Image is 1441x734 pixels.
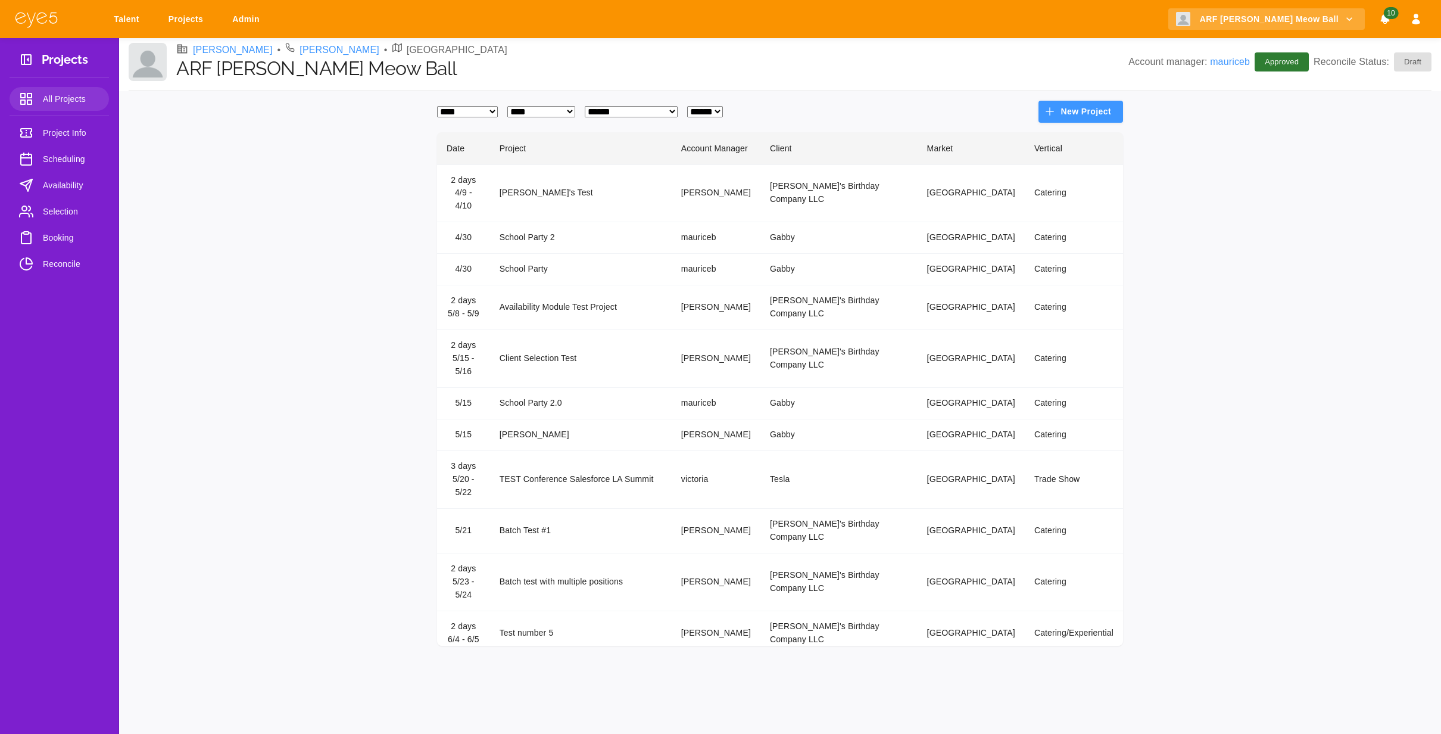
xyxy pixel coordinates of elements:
[918,164,1025,222] td: [GEOGRAPHIC_DATA]
[672,254,760,285] td: mauriceb
[447,397,481,410] div: 5/15
[43,126,99,140] span: Project Info
[490,611,672,655] td: Test number 5
[1025,330,1123,388] td: Catering
[918,553,1025,611] td: [GEOGRAPHIC_DATA]
[672,388,760,419] td: mauriceb
[1025,132,1123,165] th: Vertical
[447,174,481,187] div: 2 days
[447,307,481,321] div: 5/8 - 5/9
[490,553,672,611] td: Batch test with multiple positions
[918,132,1025,165] th: Market
[1025,553,1123,611] td: Catering
[490,164,672,222] td: [PERSON_NAME]'s Test
[447,263,481,276] div: 4/30
[447,633,481,646] div: 6/4 - 6/5
[760,222,918,254] td: Gabby
[918,419,1025,451] td: [GEOGRAPHIC_DATA]
[672,509,760,553] td: [PERSON_NAME]
[672,330,760,388] td: [PERSON_NAME]
[1168,8,1365,30] button: ARF [PERSON_NAME] Meow Ball
[672,419,760,451] td: [PERSON_NAME]
[918,388,1025,419] td: [GEOGRAPHIC_DATA]
[43,257,99,271] span: Reconcile
[1314,52,1431,71] p: Reconcile Status:
[10,87,109,111] a: All Projects
[490,222,672,254] td: School Party 2
[760,611,918,655] td: [PERSON_NAME]'s Birthday Company LLC
[918,285,1025,330] td: [GEOGRAPHIC_DATA]
[490,419,672,451] td: [PERSON_NAME]
[918,451,1025,509] td: [GEOGRAPHIC_DATA]
[437,132,490,165] th: Date
[10,147,109,171] a: Scheduling
[490,509,672,553] td: Batch Test #1
[1038,101,1123,123] button: New Project
[42,52,88,71] h3: Projects
[10,252,109,276] a: Reconcile
[760,330,918,388] td: [PERSON_NAME]'s Birthday Company LLC
[43,204,99,219] span: Selection
[407,43,507,57] p: [GEOGRAPHIC_DATA]
[918,611,1025,655] td: [GEOGRAPHIC_DATA]
[672,553,760,611] td: [PERSON_NAME]
[447,460,481,473] div: 3 days
[1210,57,1250,67] a: mauriceb
[918,254,1025,285] td: [GEOGRAPHIC_DATA]
[43,152,99,166] span: Scheduling
[490,132,672,165] th: Project
[672,222,760,254] td: mauriceb
[43,92,99,106] span: All Projects
[760,164,918,222] td: [PERSON_NAME]'s Birthday Company LLC
[1383,7,1398,19] span: 10
[1025,611,1123,655] td: Catering/Experiential
[447,294,481,307] div: 2 days
[43,178,99,192] span: Availability
[490,388,672,419] td: School Party 2.0
[672,285,760,330] td: [PERSON_NAME]
[490,451,672,509] td: TEST Conference Salesforce LA Summit
[43,231,99,245] span: Booking
[300,43,379,57] a: [PERSON_NAME]
[129,43,167,81] img: Client logo
[277,43,281,57] li: •
[447,428,481,441] div: 5/15
[1025,164,1123,222] td: Catering
[1025,254,1123,285] td: Catering
[1128,55,1250,69] p: Account manager:
[918,330,1025,388] td: [GEOGRAPHIC_DATA]
[1025,285,1123,330] td: Catering
[224,8,272,30] a: Admin
[760,388,918,419] td: Gabby
[10,173,109,197] a: Availability
[1374,8,1396,30] button: Notifications
[447,524,481,537] div: 5/21
[447,186,481,213] div: 4/9 - 4/10
[918,509,1025,553] td: [GEOGRAPHIC_DATA]
[10,226,109,250] a: Booking
[1397,56,1428,68] span: Draft
[490,254,672,285] td: School Party
[490,285,672,330] td: Availability Module Test Project
[760,419,918,451] td: Gabby
[10,200,109,223] a: Selection
[1025,451,1123,509] td: Trade Show
[760,132,918,165] th: Client
[1176,12,1190,26] img: Client logo
[1025,222,1123,254] td: Catering
[1025,509,1123,553] td: Catering
[1025,388,1123,419] td: Catering
[161,8,215,30] a: Projects
[447,352,481,378] div: 5/15 - 5/16
[447,562,481,576] div: 2 days
[384,43,388,57] li: •
[1025,419,1123,451] td: Catering
[918,222,1025,254] td: [GEOGRAPHIC_DATA]
[447,576,481,602] div: 5/23 - 5/24
[760,285,918,330] td: [PERSON_NAME]'s Birthday Company LLC
[760,509,918,553] td: [PERSON_NAME]'s Birthday Company LLC
[1258,56,1306,68] span: Approved
[193,43,273,57] a: [PERSON_NAME]
[760,451,918,509] td: Tesla
[447,473,481,499] div: 5/20 - 5/22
